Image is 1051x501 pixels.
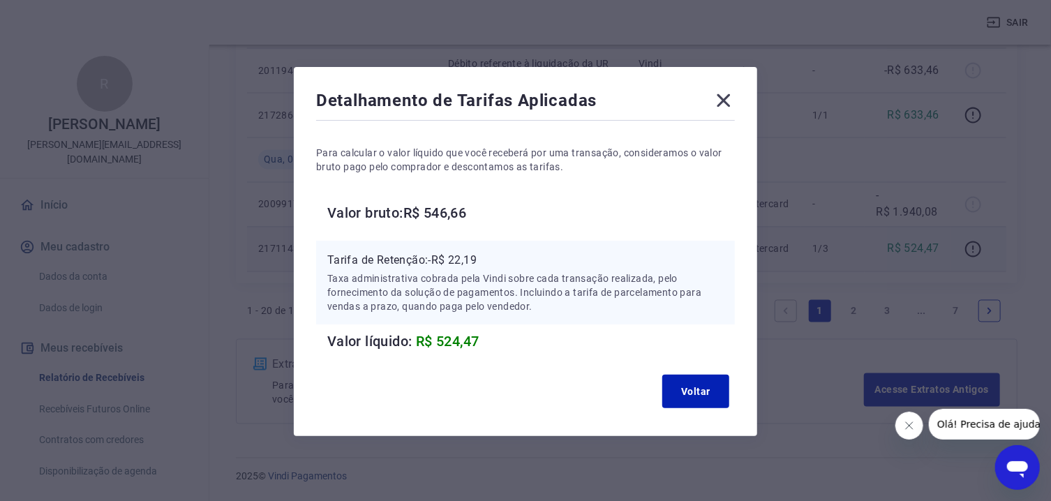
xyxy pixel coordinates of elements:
p: Para calcular o valor líquido que você receberá por uma transação, consideramos o valor bruto pag... [316,146,735,174]
p: Tarifa de Retenção: -R$ 22,19 [327,252,724,269]
h6: Valor líquido: [327,330,735,352]
iframe: Mensagem da empresa [929,409,1040,440]
h6: Valor bruto: R$ 546,66 [327,202,735,224]
p: Taxa administrativa cobrada pela Vindi sobre cada transação realizada, pelo fornecimento da soluç... [327,271,724,313]
span: R$ 524,47 [416,333,479,350]
span: Olá! Precisa de ajuda? [8,10,117,21]
div: Detalhamento de Tarifas Aplicadas [316,89,735,117]
iframe: Fechar mensagem [895,412,923,440]
button: Voltar [662,375,729,408]
iframe: Botão para abrir a janela de mensagens [995,445,1040,490]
